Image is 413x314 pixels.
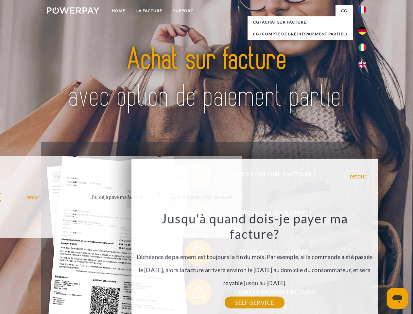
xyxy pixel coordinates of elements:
a: LA FACTURE [131,5,168,17]
img: it [358,44,366,51]
a: CG (achat sur facture) [248,16,353,28]
img: title-powerpay_fr.svg [62,31,351,125]
div: J'ai déjà payé ma facture [80,192,154,201]
h3: Jusqu'à quand dois-je payer ma facture? [135,211,374,242]
img: de [358,27,366,35]
img: fr [358,6,366,13]
img: logo-powerpay-white.svg [47,7,99,14]
a: SELF-SERVICE [225,297,284,308]
a: Home [106,5,131,17]
img: en [358,61,366,68]
a: CG [336,5,353,17]
a: Support [168,5,199,17]
iframe: Bouton de lancement de la fenêtre de messagerie [387,288,408,309]
a: retour [350,173,367,179]
div: L'échéance de paiement est toujours la fin du mois. Par exemple, si la commande a été passée le [... [135,211,374,303]
a: CG (Compte de crédit/paiement partiel) [248,28,353,40]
